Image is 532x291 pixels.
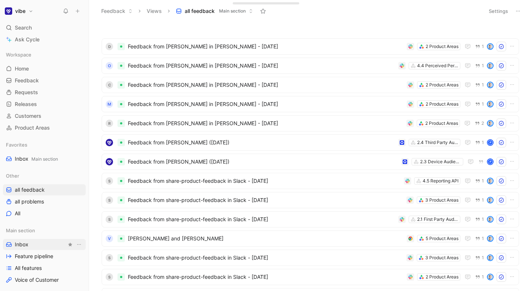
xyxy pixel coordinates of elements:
a: logoFeedback from [PERSON_NAME] ([DATE])2.3 Device Audiences (Location, Screen)P [102,154,519,170]
a: InboxMain section [3,153,86,164]
span: 1 [482,102,484,106]
button: Settings [485,6,511,16]
button: 1 [474,234,485,243]
button: 1 [474,81,485,89]
a: Ask Cycle [3,34,86,45]
div: 2 Product Areas [426,81,458,89]
span: Inbox [15,241,28,248]
button: 1 [474,177,485,185]
a: InboxView actions [3,239,86,250]
div: P [488,159,493,164]
div: Favorites [3,139,86,150]
div: 2 Product Areas [426,273,458,281]
span: Favorites [6,141,27,148]
a: Feature pipeline [3,251,86,262]
div: s [106,177,113,185]
a: Voice of Customer [3,274,86,285]
button: 1 [474,273,485,281]
span: 1 [482,64,484,68]
span: Inbox [15,155,58,163]
div: s [106,273,113,281]
span: All [15,210,20,217]
a: MFeedback from [PERSON_NAME] in [PERSON_NAME] - [DATE]2 Product Areas1avatar [102,96,519,112]
button: 1 [474,100,485,108]
span: 1 [482,44,484,49]
a: RFeedback from [PERSON_NAME] in [PERSON_NAME] - [DATE]2 Product Areas2avatar [102,115,519,131]
div: P [488,140,493,145]
span: Feedback from [PERSON_NAME] in [PERSON_NAME] - [DATE] [128,81,404,89]
div: D [106,43,113,50]
div: s [106,196,113,204]
img: logo [106,158,113,165]
span: Feedback from [PERSON_NAME] ([DATE]) [128,138,395,147]
a: sFeedback from share-product-feedback in Slack - [DATE]3 Product Areas1avatar [102,192,519,208]
a: All features [3,263,86,274]
a: all feedback [3,184,86,195]
span: Feedback from share-product-feedback in Slack - [DATE] [128,215,395,224]
span: Product Areas [15,124,50,131]
img: avatar [488,178,493,184]
span: 1 [482,236,484,241]
span: 2 [481,121,484,126]
span: 1 [482,256,484,260]
button: Views [143,6,165,17]
div: s [106,216,113,223]
img: avatar [488,236,493,241]
button: 1 [474,196,485,204]
span: Main section [31,156,58,162]
a: Feedback [3,75,86,86]
img: vibe [5,7,12,15]
span: Feedback from share-product-feedback in Slack - [DATE] [128,196,403,205]
button: View actions [75,241,83,248]
span: Feedback from [PERSON_NAME] in [PERSON_NAME] - [DATE] [128,42,404,51]
button: all feedbackMain section [173,6,256,17]
span: 1 [482,275,484,279]
div: Main sectionInboxView actionsFeature pipelineAll featuresVoice of Customer [3,225,86,285]
a: sFeedback from share-product-feedback in Slack - [DATE]2 Product Areas1avatar [102,269,519,285]
img: avatar [488,102,493,107]
div: Workspace [3,49,86,60]
span: Home [15,65,29,72]
div: 4.4 Perceived Performance [417,62,458,69]
img: avatar [488,82,493,88]
a: OFeedback from [PERSON_NAME] in [PERSON_NAME] - [DATE]4.4 Perceived Performance1avatar [102,58,519,74]
div: 2.3 Device Audiences (Location, Screen) [420,158,461,165]
button: Feedback [98,6,136,17]
div: 3 Product Areas [425,254,458,261]
a: Releases [3,99,86,110]
div: 2.4 Third Party Audiences (audience requests) [417,139,458,146]
span: Releases [15,100,37,108]
div: Search [3,22,86,33]
div: C [106,81,113,89]
a: All [3,208,86,219]
span: 1 [482,198,484,202]
span: Feedback [15,77,39,84]
a: Product Areas [3,122,86,133]
span: all feedback [185,7,215,15]
a: sFeedback from share-product-feedback in Slack - [DATE]3 Product Areas1avatar [102,250,519,266]
span: Main section [6,227,35,234]
span: 1 [482,179,484,183]
img: avatar [488,44,493,49]
span: Main section [219,7,246,15]
img: logo [106,139,113,146]
span: Requests [15,89,38,96]
span: all feedback [15,186,45,194]
div: O [106,62,113,69]
div: Otherall feedbackall problemsAll [3,170,86,219]
a: CFeedback from [PERSON_NAME] in [PERSON_NAME] - [DATE]2 Product Areas1avatar [102,77,519,93]
img: avatar [488,255,493,260]
div: R [106,120,113,127]
a: sFeedback from share-product-feedback in Slack - [DATE]4.5 Reporting API1avatar [102,173,519,189]
span: Feedback from [PERSON_NAME] ([DATE]) [128,157,398,166]
a: all problems [3,196,86,207]
span: Workspace [6,51,31,58]
img: avatar [488,274,493,280]
div: s [106,254,113,261]
span: Customers [15,112,41,120]
div: 3 Product Areas [425,196,458,204]
div: Main section [3,225,86,236]
span: [PERSON_NAME] and [PERSON_NAME] [128,234,404,243]
span: Other [6,172,19,179]
div: 2 Product Areas [425,120,458,127]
